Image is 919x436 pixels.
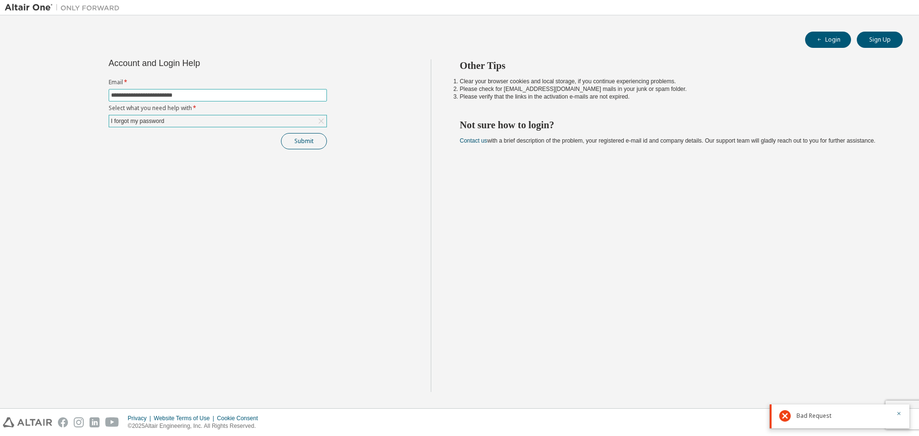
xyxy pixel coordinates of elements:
div: Cookie Consent [217,414,263,422]
div: I forgot my password [110,116,166,126]
img: instagram.svg [74,417,84,427]
li: Please check for [EMAIL_ADDRESS][DOMAIN_NAME] mails in your junk or spam folder. [460,85,886,93]
a: Contact us [460,137,487,144]
img: altair_logo.svg [3,417,52,427]
div: Privacy [128,414,154,422]
div: Website Terms of Use [154,414,217,422]
img: Altair One [5,3,124,12]
p: © 2025 Altair Engineering, Inc. All Rights Reserved. [128,422,264,430]
button: Sign Up [857,32,903,48]
img: linkedin.svg [90,417,100,427]
h2: Other Tips [460,59,886,72]
div: I forgot my password [109,115,326,127]
li: Clear your browser cookies and local storage, if you continue experiencing problems. [460,78,886,85]
div: Account and Login Help [109,59,283,67]
h2: Not sure how to login? [460,119,886,131]
button: Login [805,32,851,48]
span: Bad Request [796,412,831,420]
label: Email [109,78,327,86]
img: youtube.svg [105,417,119,427]
img: facebook.svg [58,417,68,427]
span: with a brief description of the problem, your registered e-mail id and company details. Our suppo... [460,137,875,144]
label: Select what you need help with [109,104,327,112]
li: Please verify that the links in the activation e-mails are not expired. [460,93,886,101]
button: Submit [281,133,327,149]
